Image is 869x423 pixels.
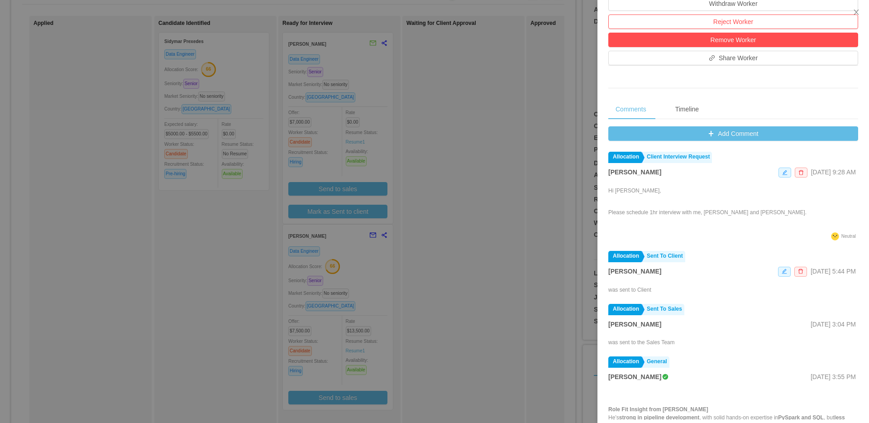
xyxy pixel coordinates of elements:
span: [DATE] 3:04 PM [811,321,856,328]
i: icon: delete [798,269,803,274]
button: icon: plusAdd Comment [608,126,858,141]
div: Comments [608,99,654,120]
i: icon: delete [798,170,804,175]
button: icon: linkShare Worker [608,51,858,65]
strong: Role Fit Insight from [PERSON_NAME] [608,406,708,413]
div: Timeline [668,99,706,120]
a: Sent To Client [642,251,685,262]
i: icon: close [853,9,860,16]
strong: strong in pipeline development [619,414,699,421]
span: [DATE] 9:28 AM [811,168,856,176]
i: icon: edit [782,170,788,175]
strong: [PERSON_NAME] [608,268,661,275]
span: Neutral [841,234,856,239]
div: was sent to the Sales Team [608,338,675,346]
span: [DATE] 3:55 PM [811,373,856,380]
strong: PySpark and SQL [778,414,824,421]
button: Reject Worker [608,14,858,29]
strong: [PERSON_NAME] [608,168,661,176]
a: Allocation [608,304,641,315]
button: Remove Worker [608,33,858,47]
a: Sent To Sales [642,304,684,315]
span: [DATE] 5:44 PM [811,268,856,275]
a: Client Interview Request [642,152,712,163]
a: General [642,356,669,368]
p: Please schedule 1hr interview with me, [PERSON_NAME] and [PERSON_NAME]. [608,208,807,216]
strong: [PERSON_NAME] [608,373,661,380]
div: was sent to Client [608,286,651,294]
a: Allocation [608,356,641,368]
p: Hi [PERSON_NAME], [608,187,807,195]
strong: [PERSON_NAME] [608,321,661,328]
a: Allocation [608,251,641,262]
a: Allocation [608,152,641,163]
i: icon: edit [782,269,787,274]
